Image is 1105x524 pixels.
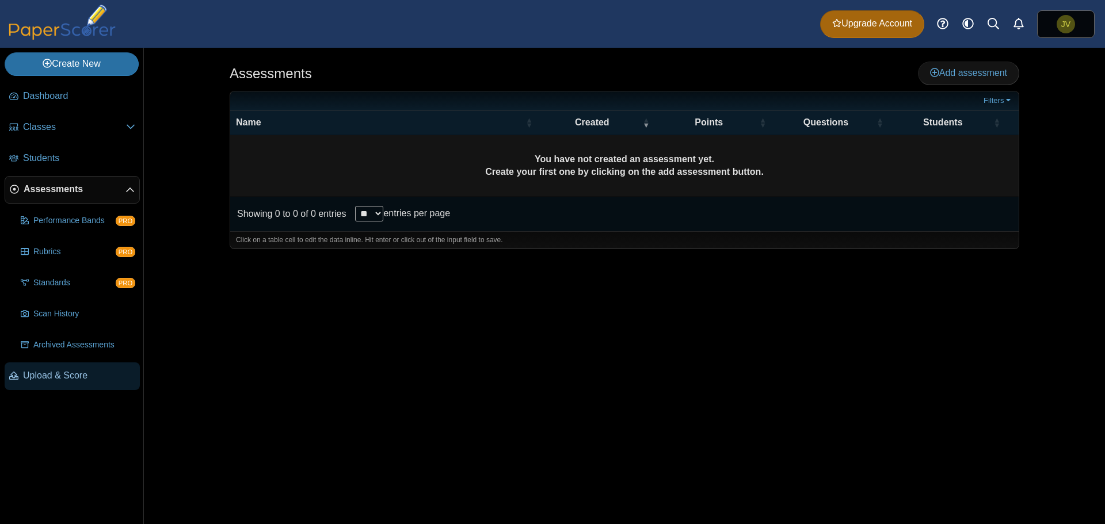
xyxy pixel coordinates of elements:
span: PRO [116,247,135,257]
a: Performance Bands PRO [16,207,140,235]
label: entries per page [383,208,450,218]
a: Add assessment [918,62,1019,85]
span: Assessments [24,183,125,196]
span: Rubrics [33,246,116,258]
a: Alerts [1006,12,1031,37]
img: PaperScorer [5,5,120,40]
div: Showing 0 to 0 of 0 entries [230,197,346,231]
a: Archived Assessments [16,331,140,359]
span: Name : Activate to sort [525,110,532,135]
span: Scan History [33,308,135,320]
a: Filters [981,95,1016,106]
div: Click on a table cell to edit the data inline. Hit enter or click out of the input field to save. [230,231,1019,248]
span: Dashboard [23,90,135,102]
span: Created [575,117,609,127]
span: Upload & Score [23,369,135,382]
a: Jonathan Valdez [1037,10,1095,38]
span: Created : Activate to remove sorting [642,110,649,135]
span: Classes [23,121,126,133]
span: Performance Bands [33,215,116,227]
span: Standards [33,277,116,289]
span: PRO [116,278,135,288]
span: Upgrade Account [832,17,912,30]
h1: Assessments [230,64,312,83]
span: Points [695,117,723,127]
span: Questions [803,117,848,127]
a: Assessments [5,176,140,204]
a: Rubrics PRO [16,238,140,266]
span: Name [236,117,261,127]
a: Classes [5,114,140,141]
span: Jonathan Valdez [1061,20,1070,28]
span: Students [23,152,135,165]
span: Questions : Activate to sort [877,110,883,135]
a: Standards PRO [16,269,140,297]
a: Scan History [16,300,140,328]
a: Create New [5,52,139,75]
a: Students [5,145,140,173]
b: You have not created an assessment yet. Create your first one by clicking on the add assessment b... [485,154,764,177]
a: PaperScorer [5,32,120,41]
a: Upload & Score [5,362,140,390]
a: Upgrade Account [820,10,924,38]
span: Jonathan Valdez [1057,15,1075,33]
a: Dashboard [5,83,140,110]
span: Students [923,117,962,127]
span: Add assessment [930,68,1007,78]
span: Archived Assessments [33,339,135,351]
span: Points : Activate to sort [759,110,766,135]
span: Students : Activate to sort [993,110,1000,135]
span: PRO [116,216,135,226]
